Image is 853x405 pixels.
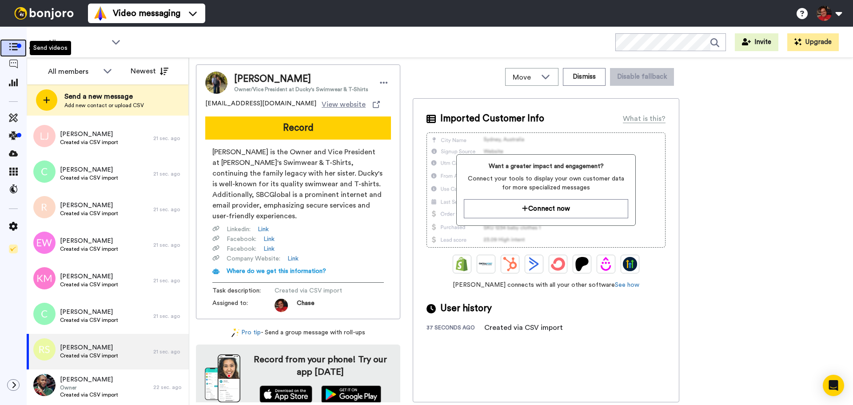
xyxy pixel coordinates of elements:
[321,385,381,403] img: playstore
[227,245,256,253] span: Facebook :
[440,112,544,125] span: Imported Customer Info
[227,268,326,274] span: Where do we get this information?
[30,41,71,55] div: Send videos
[33,338,56,361] img: rs.png
[48,66,99,77] div: All members
[11,7,77,20] img: bj-logo-header-white.svg
[153,206,184,213] div: 21 sec. ago
[227,254,280,263] span: Company Website :
[48,37,107,48] span: All
[623,257,637,271] img: GoHighLevel
[322,99,380,110] a: View website
[227,235,256,244] span: Facebook :
[234,72,368,86] span: [PERSON_NAME]
[787,33,839,51] button: Upgrade
[60,391,118,398] span: Created via CSV import
[503,257,517,271] img: Hubspot
[426,281,666,289] span: [PERSON_NAME] connects with all your other software
[60,139,118,146] span: Created via CSV import
[227,225,251,234] span: Linkedin :
[33,374,56,396] img: f3d0061e-9407-4df0-8fd5-46d035514b40.jpg
[64,102,144,109] span: Add new contact or upload CSV
[9,245,18,253] img: Checklist.svg
[464,199,628,218] button: Connect now
[60,281,118,288] span: Created via CSV import
[464,174,628,192] span: Connect your tools to display your own customer data for more specialized messages
[575,257,589,271] img: Patreon
[64,91,144,102] span: Send a new message
[484,322,563,333] div: Created via CSV import
[615,282,639,288] a: See how
[455,257,469,271] img: Shopify
[322,99,366,110] span: View website
[124,62,175,80] button: Newest
[263,245,275,253] a: Link
[275,299,288,312] img: ACg8ocJ8jTPxAiUse98BKyo8hWBwfx9j9ELbqNXAaAH2BjpLceGSW4o=s96-c
[527,257,541,271] img: ActiveCampaign
[60,237,118,245] span: [PERSON_NAME]
[297,299,315,312] span: Chase
[551,257,565,271] img: ConvertKit
[153,170,184,177] div: 21 sec. ago
[60,308,118,317] span: [PERSON_NAME]
[599,257,613,271] img: Drip
[33,125,56,147] img: lj.png
[60,165,118,174] span: [PERSON_NAME]
[60,130,118,139] span: [PERSON_NAME]
[479,257,493,271] img: Ontraport
[464,162,628,171] span: Want a greater impact and engagement?
[513,72,537,83] span: Move
[610,68,674,86] button: Disable fallback
[440,302,492,315] span: User history
[113,7,180,20] span: Video messaging
[60,245,118,253] span: Created via CSV import
[275,286,359,295] span: Created via CSV import
[205,116,391,140] button: Record
[263,235,275,244] a: Link
[33,303,56,325] img: c.png
[205,99,316,110] span: [EMAIL_ADDRESS][DOMAIN_NAME]
[153,313,184,320] div: 21 sec. ago
[60,201,118,210] span: [PERSON_NAME]
[258,225,269,234] a: Link
[563,68,606,86] button: Dismiss
[426,324,484,333] div: 37 seconds ago
[93,6,108,20] img: vm-color.svg
[234,86,368,93] span: Owner/Vice President at Ducky's Swimwear & T-Shirts
[60,317,118,324] span: Created via CSV import
[735,33,778,51] button: Invite
[153,384,184,391] div: 22 sec. ago
[60,375,118,384] span: [PERSON_NAME]
[60,210,118,217] span: Created via CSV import
[33,267,56,289] img: km.png
[153,135,184,142] div: 21 sec. ago
[153,241,184,249] div: 21 sec. ago
[60,174,118,181] span: Created via CSV import
[60,343,118,352] span: [PERSON_NAME]
[60,384,118,391] span: Owner
[33,232,56,254] img: ew.png
[823,375,844,396] div: Open Intercom Messenger
[60,352,118,359] span: Created via CSV import
[205,72,227,94] img: Image of Rachael Sandahl
[212,147,384,221] span: [PERSON_NAME] is the Owner and Vice President at [PERSON_NAME]'s Swimwear & T-Shirts, continuing ...
[249,353,391,378] h4: Record from your phone! Try our app [DATE]
[212,299,275,312] span: Assigned to:
[205,354,240,402] img: download
[231,328,261,337] a: Pro tip
[231,328,239,337] img: magic-wand.svg
[33,196,56,218] img: r.png
[623,113,666,124] div: What is this?
[212,286,275,295] span: Task description :
[153,348,184,355] div: 21 sec. ago
[60,272,118,281] span: [PERSON_NAME]
[153,277,184,284] div: 21 sec. ago
[287,254,299,263] a: Link
[259,385,312,403] img: appstore
[33,160,56,183] img: c.png
[196,328,400,337] div: - Send a group message with roll-ups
